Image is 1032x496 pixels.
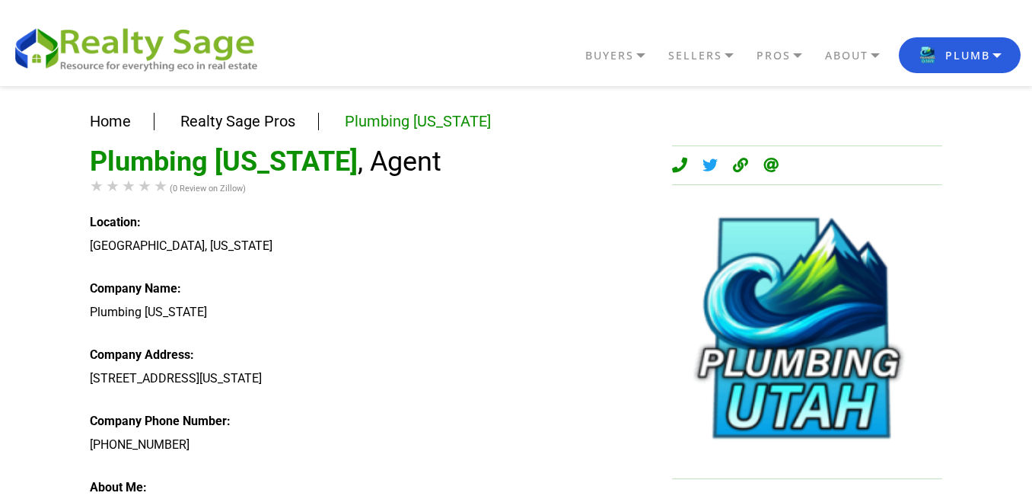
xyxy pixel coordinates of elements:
div: Company Address: [90,345,649,365]
div: Location: [90,213,649,232]
div: [PHONE_NUMBER] [90,435,649,455]
a: Home [90,112,131,130]
a: PROS [753,43,821,69]
a: BUYERS [581,43,664,69]
img: REALTY SAGE [11,23,270,73]
div: Rating of this product is 0 out of 5. [90,178,170,194]
a: Realty Sage Pros [180,112,295,130]
a: Plumbing [US_STATE] [345,112,491,130]
a: SELLERS [664,43,753,69]
div: (0 Review on Zillow) [90,178,649,199]
img: RS user logo [918,45,938,66]
button: RS user logo Plumb [899,37,1021,73]
img: Plumbing Utah [672,197,942,467]
div: Company Name: [90,279,649,299]
div: Plumbing [US_STATE] [90,302,649,322]
h1: Plumbing [US_STATE] [90,146,649,178]
div: Company Phone Number: [90,411,649,431]
span: , Agent [358,146,441,178]
div: [GEOGRAPHIC_DATA], [US_STATE] [90,236,649,256]
div: [STREET_ADDRESS][US_STATE] [90,369,649,389]
a: ABOUT [821,43,899,69]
